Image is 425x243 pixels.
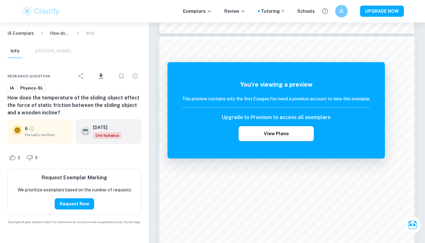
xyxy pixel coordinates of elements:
[86,30,94,37] p: Info
[32,155,41,161] span: 0
[55,198,94,209] button: Request Now
[335,5,348,17] button: JE
[183,8,212,15] p: Exemplars
[7,220,141,224] span: Example of past student work. For reference on structure and expectations only. Do not copy.
[7,153,24,163] div: Like
[29,126,34,131] a: Grade partially verified
[7,73,50,79] span: Research question
[75,70,87,82] div: Share
[42,174,107,181] h6: Request Exemplar Marking
[93,132,122,139] div: Starting from the May 2025 session, the Physics IA requirements have changed. It's OK to refer to...
[7,44,22,58] button: Info
[7,84,16,92] a: IA
[25,153,41,163] div: Dislike
[14,155,24,161] span: 2
[93,124,117,131] h6: [DATE]
[239,126,314,141] button: View Plans
[338,8,345,15] h6: JE
[182,80,370,89] h5: You're viewing a preview
[129,70,141,82] div: Report issue
[50,30,70,37] p: How does the temperature of the sliding object affect the force of static friction between the sl...
[7,30,34,37] a: IA Exemplars
[21,5,61,17] img: Clastify logo
[404,216,421,234] button: Ask Clai
[25,132,68,138] span: Partially verified
[297,8,315,15] a: Schools
[115,70,128,82] div: Bookmark
[7,94,141,117] h6: How does the temperature of the sliding object affect the force of static friction between the sl...
[18,85,45,91] span: Physics-SL
[93,132,122,139] span: Old Syllabus
[261,8,285,15] a: Tutoring
[8,85,16,91] span: IA
[182,95,370,102] h6: This preview contains only the first 2 pages. You need a premium account to view this exemplar.
[224,8,245,15] p: Review
[25,125,28,132] p: 6
[222,114,331,121] h6: Upgrade to Premium to access all exemplars
[88,68,114,84] div: Download
[360,6,404,17] button: UPGRADE NOW
[18,84,46,92] a: Physics-SL
[320,6,330,16] button: Help and Feedback
[18,186,131,193] p: We prioritize exemplars based on the number of requests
